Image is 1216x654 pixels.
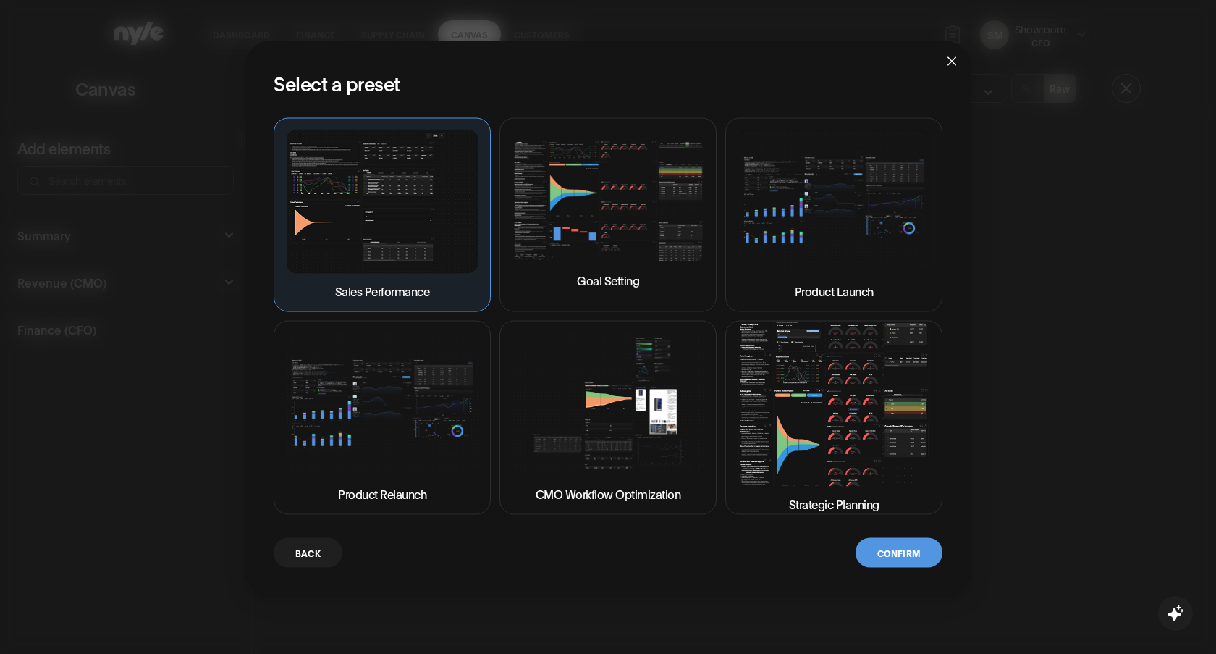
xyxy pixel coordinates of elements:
[335,282,430,300] p: Sales Performance
[286,129,478,273] img: Sales Performance
[274,70,942,94] h2: Select a preset
[286,332,478,476] img: Product Relaunch
[856,537,942,567] button: Confirm
[725,117,942,311] button: Product Launch
[499,117,717,311] button: Goal Setting
[274,537,342,567] button: Back
[274,320,491,514] button: Product Relaunch
[512,141,704,263] img: Goal Setting
[932,41,971,80] button: Close
[738,129,930,273] img: Product Launch
[738,322,930,486] img: Strategic Planning
[946,55,958,67] span: close
[512,332,704,477] img: CMO Workflow Optimization
[725,320,942,514] button: Strategic Planning
[577,271,639,288] p: Goal Setting
[338,485,426,503] p: Product Relaunch
[499,320,717,514] button: CMO Workflow Optimization
[795,282,874,300] p: Product Launch
[789,495,879,513] p: Strategic Planning
[274,117,491,311] button: Sales Performance
[536,485,681,502] p: CMO Workflow Optimization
